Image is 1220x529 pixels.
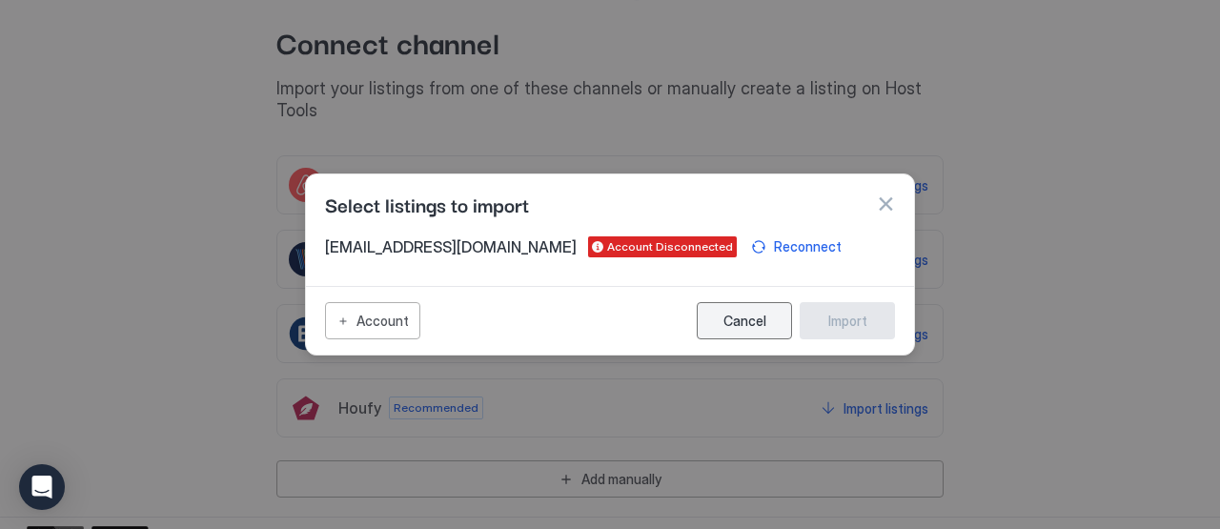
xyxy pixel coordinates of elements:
[325,237,577,256] span: [EMAIL_ADDRESS][DOMAIN_NAME]
[325,302,420,339] button: Account
[723,313,766,329] div: Cancel
[19,464,65,510] div: Open Intercom Messenger
[828,311,867,331] div: Import
[325,190,529,218] span: Select listings to import
[774,236,842,256] div: Reconnect
[800,302,895,339] button: Import
[607,238,733,255] span: Account Disconnected
[748,234,844,259] button: Reconnect
[356,311,409,331] div: Account
[697,302,792,339] button: Cancel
